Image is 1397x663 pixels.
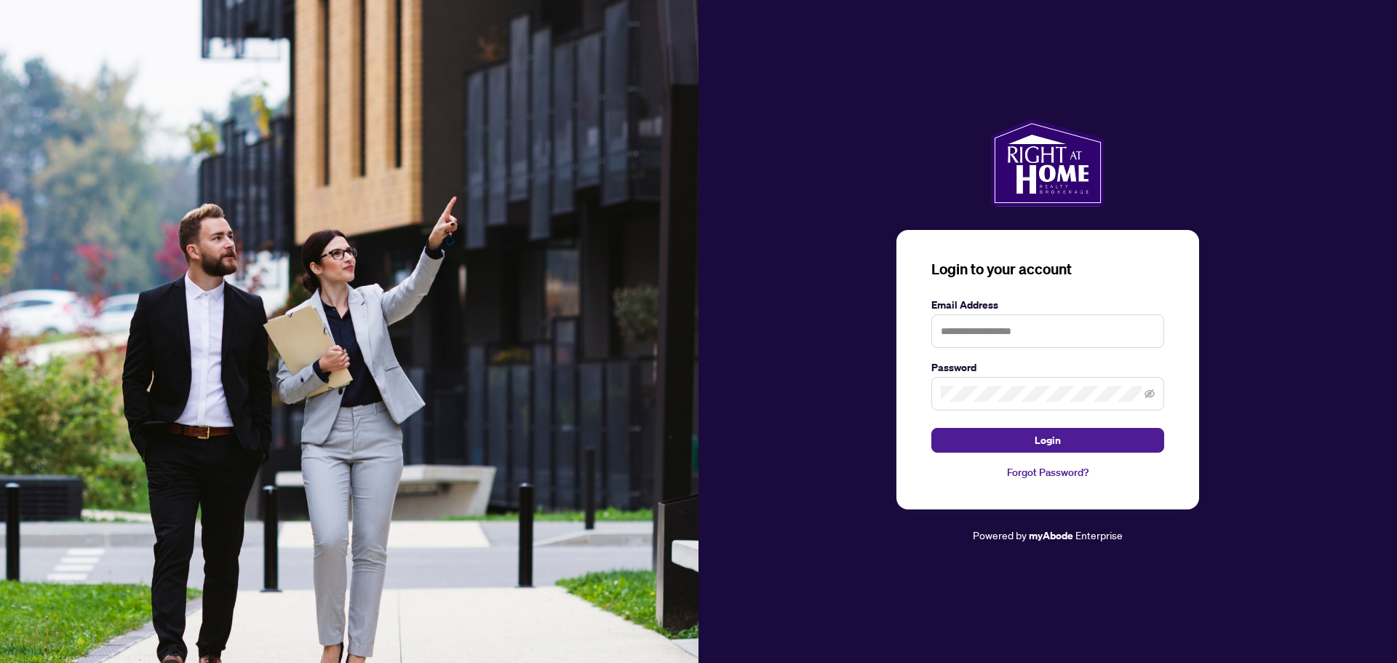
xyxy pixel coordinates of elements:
button: Login [931,428,1164,453]
span: Powered by [973,528,1027,541]
a: myAbode [1029,528,1073,544]
span: Enterprise [1075,528,1123,541]
span: Login [1035,429,1061,452]
a: Forgot Password? [931,464,1164,480]
label: Email Address [931,297,1164,313]
h3: Login to your account [931,259,1164,279]
span: eye-invisible [1145,389,1155,399]
img: ma-logo [991,119,1104,207]
label: Password [931,360,1164,376]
